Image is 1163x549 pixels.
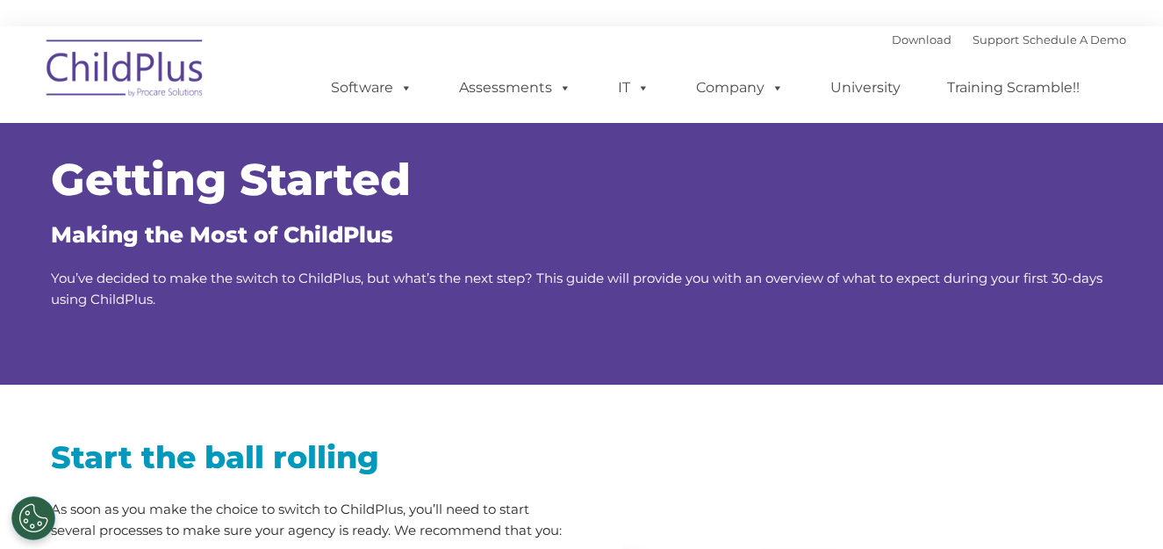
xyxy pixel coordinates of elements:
a: Download [892,33,951,47]
span: Making the Most of ChildPlus [51,221,393,248]
a: IT [600,70,667,105]
font: | [892,33,1126,47]
span: You’ve decided to make the switch to ChildPlus, but what’s the next step? This guide will provide... [51,270,1102,307]
button: Cookies Settings [11,496,55,540]
a: University [813,70,918,105]
a: Company [678,70,801,105]
img: ChildPlus by Procare Solutions [38,27,213,115]
h2: Start the ball rolling [51,437,569,477]
a: Support [973,33,1019,47]
p: As soon as you make the choice to switch to ChildPlus, you’ll need to start several processes to ... [51,499,569,541]
span: Getting Started [51,153,411,206]
a: Software [313,70,430,105]
a: Schedule A Demo [1023,33,1126,47]
a: Training Scramble!! [930,70,1097,105]
a: Assessments [442,70,589,105]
